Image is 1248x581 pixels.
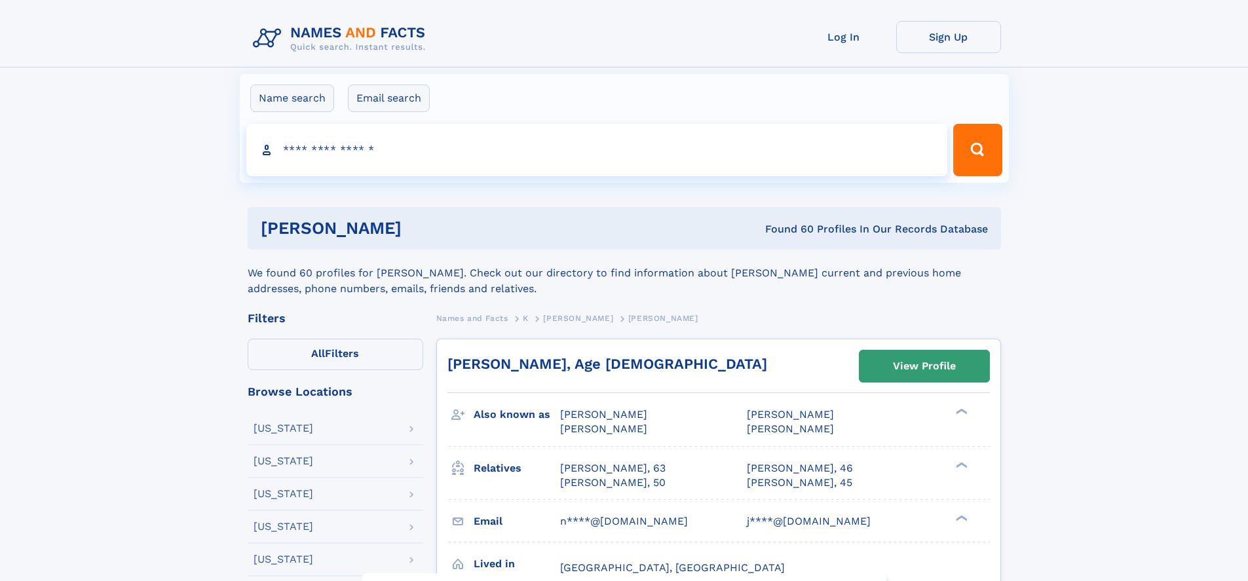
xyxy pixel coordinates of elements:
[953,514,968,522] div: ❯
[953,407,968,416] div: ❯
[523,310,529,326] a: K
[447,356,767,372] a: [PERSON_NAME], Age [DEMOGRAPHIC_DATA]
[474,510,560,533] h3: Email
[261,220,584,236] h1: [PERSON_NAME]
[543,310,613,326] a: [PERSON_NAME]
[248,21,436,56] img: Logo Names and Facts
[791,21,896,53] a: Log In
[560,408,647,421] span: [PERSON_NAME]
[560,461,666,476] a: [PERSON_NAME], 63
[250,84,334,112] label: Name search
[860,350,989,382] a: View Profile
[747,461,853,476] a: [PERSON_NAME], 46
[953,124,1002,176] button: Search Button
[953,460,968,469] div: ❯
[254,423,313,434] div: [US_STATE]
[246,124,948,176] input: search input
[248,386,423,398] div: Browse Locations
[248,339,423,370] label: Filters
[474,553,560,575] h3: Lived in
[560,561,785,574] span: [GEOGRAPHIC_DATA], [GEOGRAPHIC_DATA]
[254,521,313,532] div: [US_STATE]
[893,351,956,381] div: View Profile
[583,222,988,236] div: Found 60 Profiles In Our Records Database
[628,314,698,323] span: [PERSON_NAME]
[254,489,313,499] div: [US_STATE]
[474,457,560,479] h3: Relatives
[747,408,834,421] span: [PERSON_NAME]
[248,312,423,324] div: Filters
[523,314,529,323] span: K
[560,476,666,490] a: [PERSON_NAME], 50
[311,347,325,360] span: All
[747,422,834,435] span: [PERSON_NAME]
[543,314,613,323] span: [PERSON_NAME]
[348,84,430,112] label: Email search
[747,476,852,490] a: [PERSON_NAME], 45
[254,456,313,466] div: [US_STATE]
[896,21,1001,53] a: Sign Up
[560,422,647,435] span: [PERSON_NAME]
[248,250,1001,297] div: We found 60 profiles for [PERSON_NAME]. Check out our directory to find information about [PERSON...
[474,403,560,426] h3: Also known as
[254,554,313,565] div: [US_STATE]
[436,310,508,326] a: Names and Facts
